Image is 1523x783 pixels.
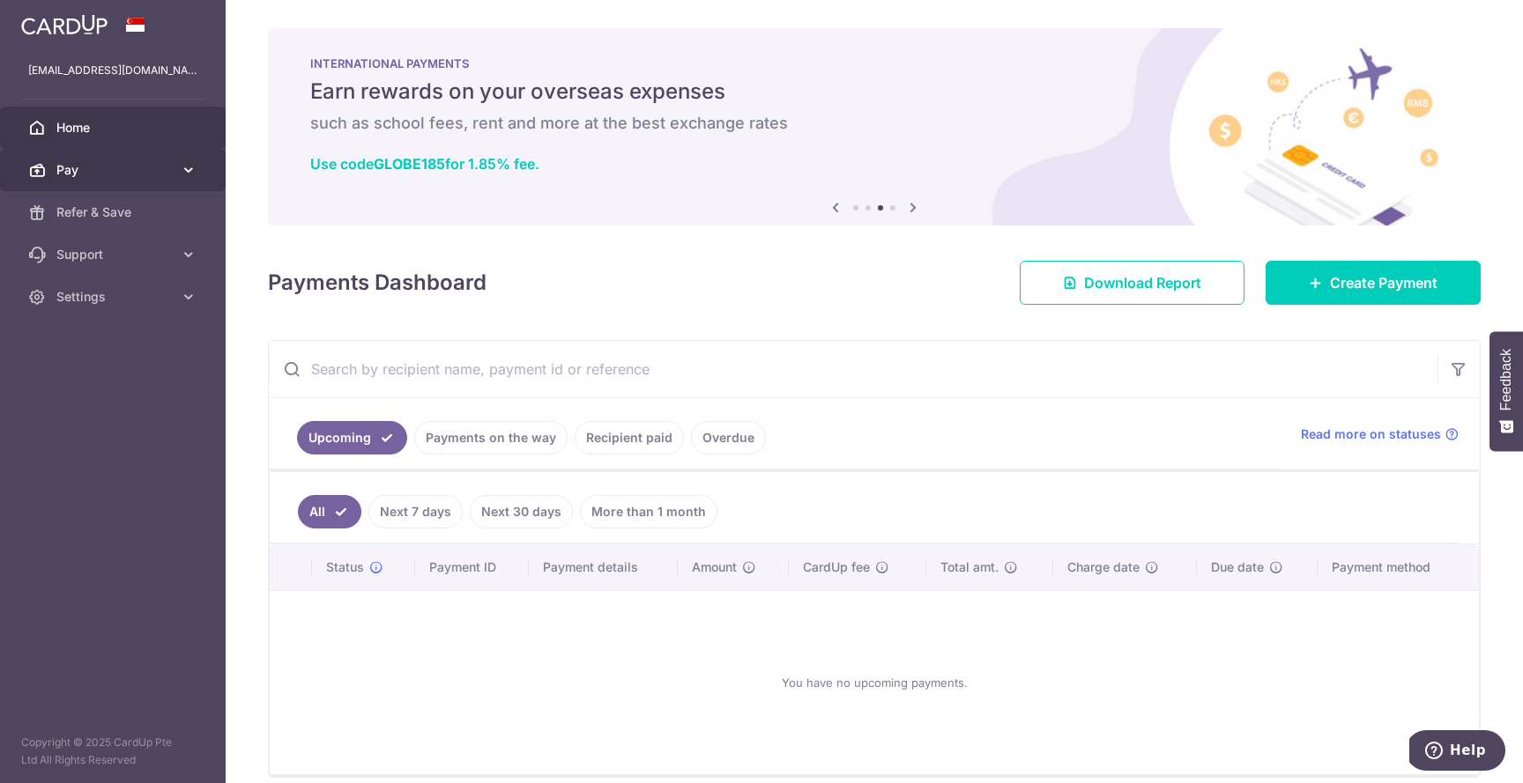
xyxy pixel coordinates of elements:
span: Feedback [1498,349,1514,410]
img: International Payment Banner [268,28,1481,225]
span: Read more on statuses [1301,425,1441,443]
span: Charge date [1067,558,1140,576]
span: Pay [56,161,173,179]
a: Use codeGLOBE185for 1.85% fee. [310,155,539,173]
span: Create Payment [1330,272,1438,293]
h6: such as school fees, rent and more at the best exchange rates [310,113,1438,134]
p: [EMAIL_ADDRESS][DOMAIN_NAME] [28,62,197,79]
a: Upcoming [297,421,407,454]
a: Next 30 days [470,495,573,528]
h5: Earn rewards on your overseas expenses [310,78,1438,106]
span: Amount [692,558,737,576]
a: Create Payment [1266,261,1481,305]
span: Settings [56,288,173,306]
span: Download Report [1084,272,1201,293]
b: GLOBE185 [374,155,445,173]
th: Payment ID [415,544,530,590]
input: Search by recipient name, payment id or reference [269,341,1438,397]
a: Recipient paid [575,421,684,454]
span: Refer & Save [56,203,173,221]
span: Status [326,558,364,576]
span: Home [56,119,173,137]
span: CardUp fee [803,558,870,576]
a: Payments on the way [414,421,568,454]
a: Overdue [691,421,766,454]
a: Download Report [1020,261,1244,305]
span: Due date [1211,558,1264,576]
h4: Payments Dashboard [268,267,487,299]
iframe: Opens a widget where you can find more information [1409,730,1505,774]
th: Payment method [1318,544,1479,590]
div: You have no upcoming payments. [291,605,1458,760]
button: Feedback - Show survey [1490,331,1523,451]
a: More than 1 month [580,495,717,528]
a: All [298,495,361,528]
a: Next 7 days [368,495,463,528]
span: Total amt. [940,558,999,576]
p: INTERNATIONAL PAYMENTS [310,56,1438,70]
a: Read more on statuses [1301,425,1459,443]
span: Support [56,246,173,263]
img: CardUp [21,14,108,35]
th: Payment details [529,544,677,590]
